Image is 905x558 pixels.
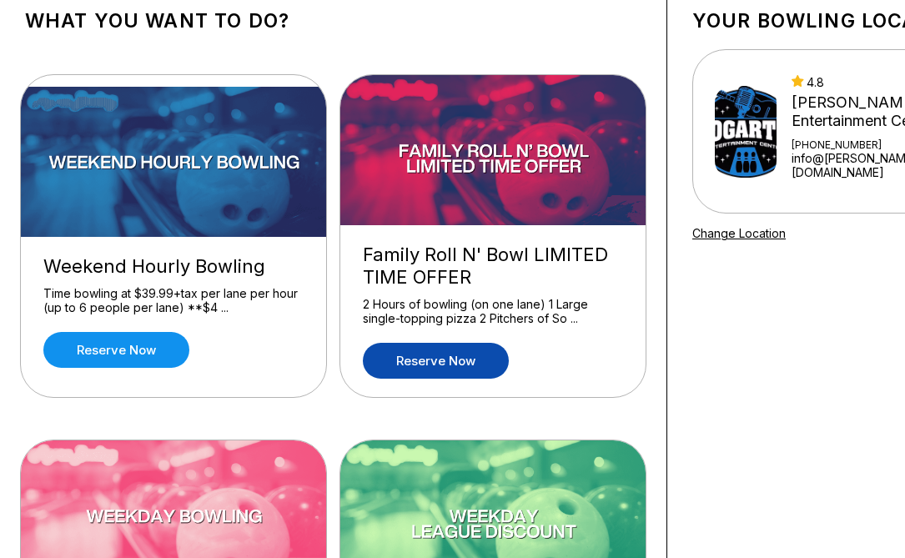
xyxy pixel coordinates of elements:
div: Family Roll N' Bowl LIMITED TIME OFFER [363,244,623,289]
img: Family Roll N' Bowl LIMITED TIME OFFER [340,75,647,225]
div: 2 Hours of bowling (on one lane) 1 Large single-topping pizza 2 Pitchers of So ... [363,297,623,326]
div: Weekend Hourly Bowling [43,255,304,278]
img: Bogart's Entertainment Center [715,86,777,178]
h1: What you want to do? [25,9,641,33]
a: Reserve now [363,343,509,379]
a: Change Location [692,226,786,240]
div: Time bowling at $39.99+tax per lane per hour (up to 6 people per lane) **$4 ... [43,286,304,315]
a: Reserve now [43,332,189,368]
img: Weekend Hourly Bowling [21,87,328,237]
